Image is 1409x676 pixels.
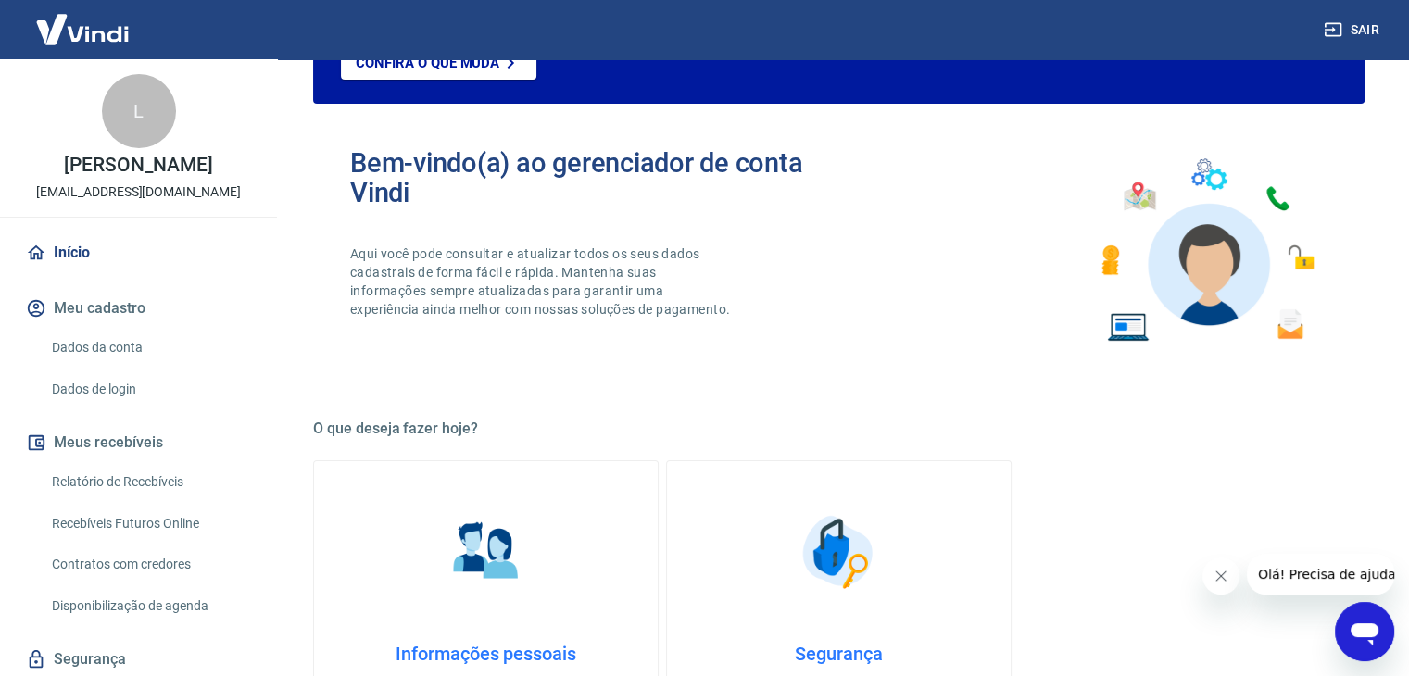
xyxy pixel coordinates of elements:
[22,232,255,273] a: Início
[22,422,255,463] button: Meus recebíveis
[22,288,255,329] button: Meu cadastro
[1320,13,1387,47] button: Sair
[341,46,536,80] a: Confira o que muda
[440,506,533,598] img: Informações pessoais
[102,74,176,148] div: L
[350,148,839,207] h2: Bem-vindo(a) ao gerenciador de conta Vindi
[64,156,212,175] p: [PERSON_NAME]
[1247,554,1394,595] iframe: Mensagem da empresa
[22,1,143,57] img: Vindi
[44,505,255,543] a: Recebíveis Futuros Online
[1202,557,1239,595] iframe: Fechar mensagem
[697,643,981,665] h4: Segurança
[44,587,255,625] a: Disponibilização de agenda
[44,329,255,367] a: Dados da conta
[793,506,886,598] img: Segurança
[356,55,499,71] p: Confira o que muda
[36,182,241,202] p: [EMAIL_ADDRESS][DOMAIN_NAME]
[44,370,255,408] a: Dados de login
[313,419,1365,438] h5: O que deseja fazer hoje?
[344,643,628,665] h4: Informações pessoais
[44,463,255,501] a: Relatório de Recebíveis
[1085,148,1327,353] img: Imagem de um avatar masculino com diversos icones exemplificando as funcionalidades do gerenciado...
[1335,602,1394,661] iframe: Botão para abrir a janela de mensagens
[44,545,255,583] a: Contratos com credores
[350,244,734,319] p: Aqui você pode consultar e atualizar todos os seus dados cadastrais de forma fácil e rápida. Mant...
[11,13,156,28] span: Olá! Precisa de ajuda?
